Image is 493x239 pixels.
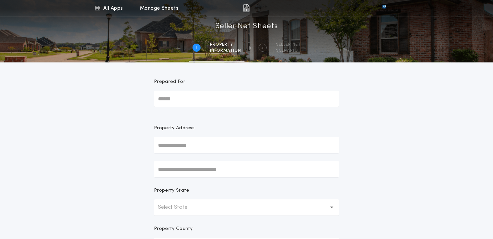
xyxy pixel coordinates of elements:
[276,48,301,53] span: SCENARIO
[154,91,339,107] input: Prepared For
[261,45,264,50] h2: 2
[154,79,185,85] p: Prepared For
[370,5,398,11] img: vs-icon
[154,199,339,216] button: Select State
[158,203,198,211] p: Select State
[215,21,278,32] h1: Seller Net Sheets
[243,4,250,12] img: img
[154,187,189,194] p: Property State
[210,48,241,53] span: information
[210,42,241,47] span: Property
[154,226,193,232] p: Property County
[196,45,197,50] h2: 1
[154,125,339,132] p: Property Address
[276,42,301,47] span: SELLER NET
